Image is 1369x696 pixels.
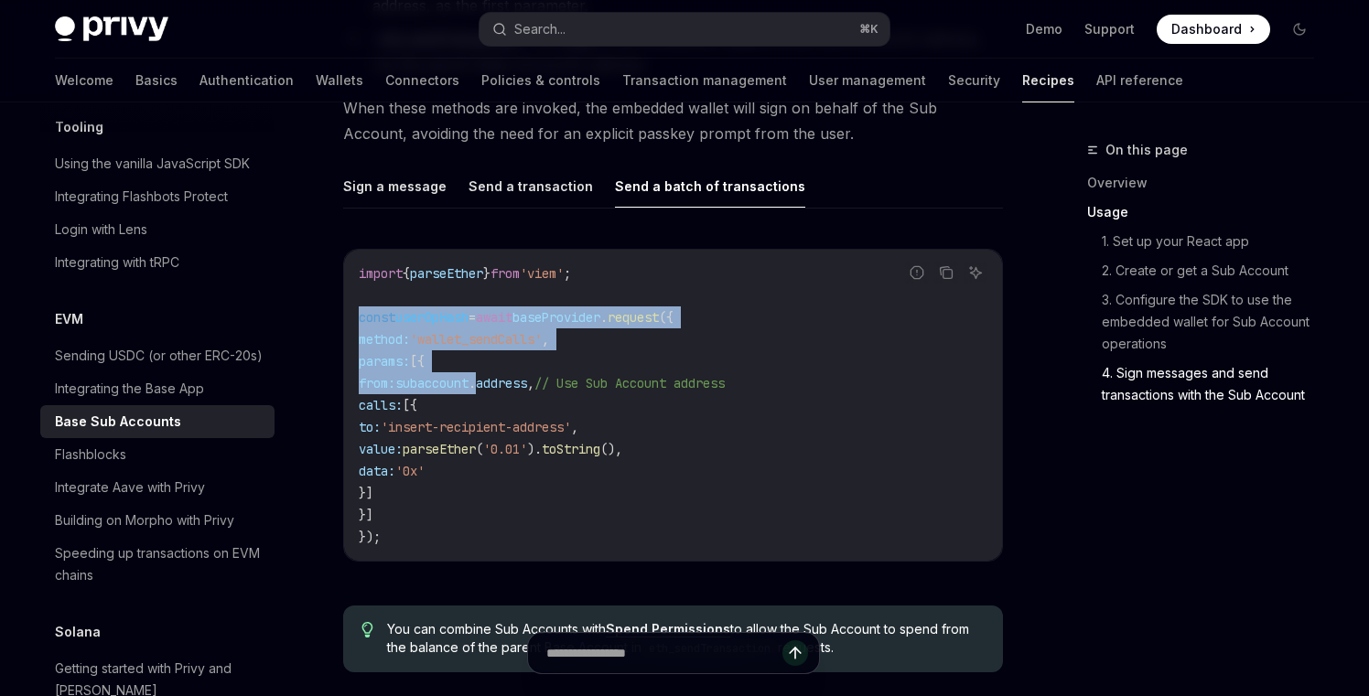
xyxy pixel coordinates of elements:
[55,542,264,586] div: Speeding up transactions on EVM chains
[199,59,294,102] a: Authentication
[1087,168,1329,198] a: Overview
[403,397,417,413] span: [{
[481,59,600,102] a: Policies & controls
[55,378,204,400] div: Integrating the Base App
[55,59,113,102] a: Welcome
[483,265,490,282] span: }
[381,419,571,435] span: 'insert-recipient-address'
[359,309,395,326] span: const
[469,165,593,208] button: Send a transaction
[534,375,725,391] span: // Use Sub Account address
[1102,285,1329,359] a: 3. Configure the SDK to use the embedded wallet for Sub Account operations
[600,309,608,326] span: .
[527,441,542,457] span: ).
[782,640,808,666] button: Send message
[1026,20,1062,38] a: Demo
[55,509,234,531] div: Building on Morpho with Privy
[40,147,275,180] a: Using the vanilla JavaScript SDK
[40,213,275,246] a: Login with Lens
[564,265,571,282] span: ;
[40,246,275,279] a: Integrating with tRPC
[542,331,549,348] span: ,
[359,331,410,348] span: method:
[476,375,527,391] span: address
[359,375,395,391] span: from:
[40,537,275,592] a: Speeding up transactions on EVM chains
[480,13,889,46] button: Search...⌘K
[1105,139,1188,161] span: On this page
[809,59,926,102] a: User management
[1084,20,1135,38] a: Support
[55,345,263,367] div: Sending USDC (or other ERC-20s)
[622,59,787,102] a: Transaction management
[40,405,275,438] a: Base Sub Accounts
[512,309,600,326] span: baseProvider
[476,309,512,326] span: await
[1087,198,1329,227] a: Usage
[964,261,987,284] button: Ask AI
[1171,20,1242,38] span: Dashboard
[40,372,275,405] a: Integrating the Base App
[55,186,228,208] div: Integrating Flashbots Protect
[359,353,410,369] span: params:
[948,59,1000,102] a: Security
[395,375,469,391] span: subaccount
[1102,227,1329,256] a: 1. Set up your React app
[135,59,178,102] a: Basics
[520,265,564,282] span: 'viem'
[615,165,805,208] button: Send a batch of transactions
[40,180,275,213] a: Integrating Flashbots Protect
[1022,59,1074,102] a: Recipes
[395,309,469,326] span: userOpHash
[542,441,600,457] span: toString
[395,463,425,479] span: '0x'
[55,621,101,643] h5: Solana
[55,411,181,433] div: Base Sub Accounts
[387,620,985,658] span: You can combine Sub Accounts with to allow the Sub Account to spend from the balance of the paren...
[55,444,126,466] div: Flashblocks
[403,265,410,282] span: {
[469,309,476,326] span: =
[40,504,275,537] a: Building on Morpho with Privy
[1102,256,1329,285] a: 2. Create or get a Sub Account
[1157,15,1270,44] a: Dashboard
[55,219,147,241] div: Login with Lens
[527,375,534,391] span: ,
[359,507,373,523] span: }]
[410,265,483,282] span: parseEther
[659,309,674,326] span: ({
[483,441,527,457] span: '0.01'
[600,441,622,457] span: (),
[905,261,929,284] button: Report incorrect code
[343,95,1003,146] span: When these methods are invoked, the embedded wallet will sign on behalf of the Sub Account, avoid...
[55,252,179,273] div: Integrating with tRPC
[359,265,403,282] span: import
[359,419,381,435] span: to:
[361,622,374,638] svg: Tip
[934,261,958,284] button: Copy the contents from the code block
[40,471,275,504] a: Integrate Aave with Privy
[469,375,476,391] span: .
[571,419,578,435] span: ,
[385,59,459,102] a: Connectors
[359,529,381,545] span: });
[1102,359,1329,410] a: 4. Sign messages and send transactions with the Sub Account
[359,397,403,413] span: calls:
[55,308,83,330] h5: EVM
[40,438,275,471] a: Flashblocks
[343,165,447,208] button: Sign a message
[40,339,275,372] a: Sending USDC (or other ERC-20s)
[1285,15,1314,44] button: Toggle dark mode
[476,441,483,457] span: (
[55,476,205,498] div: Integrate Aave with Privy
[606,621,730,637] a: Spend Permissions
[490,265,520,282] span: from
[514,18,566,40] div: Search...
[1096,59,1183,102] a: API reference
[359,463,395,479] span: data:
[403,441,476,457] span: parseEther
[359,485,373,501] span: }]
[55,153,250,175] div: Using the vanilla JavaScript SDK
[316,59,363,102] a: Wallets
[859,22,879,37] span: ⌘ K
